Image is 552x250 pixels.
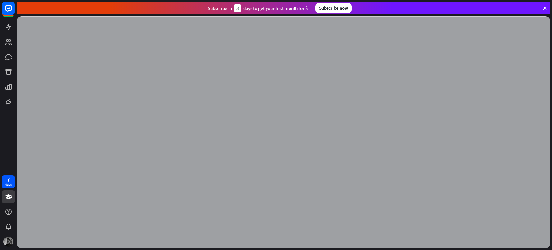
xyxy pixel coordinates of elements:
div: days [5,182,12,187]
div: Subscribe now [315,3,352,13]
div: Subscribe in days to get your first month for $1 [208,4,310,12]
div: 7 [7,177,10,182]
a: 7 days [2,175,15,188]
div: 3 [234,4,241,12]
